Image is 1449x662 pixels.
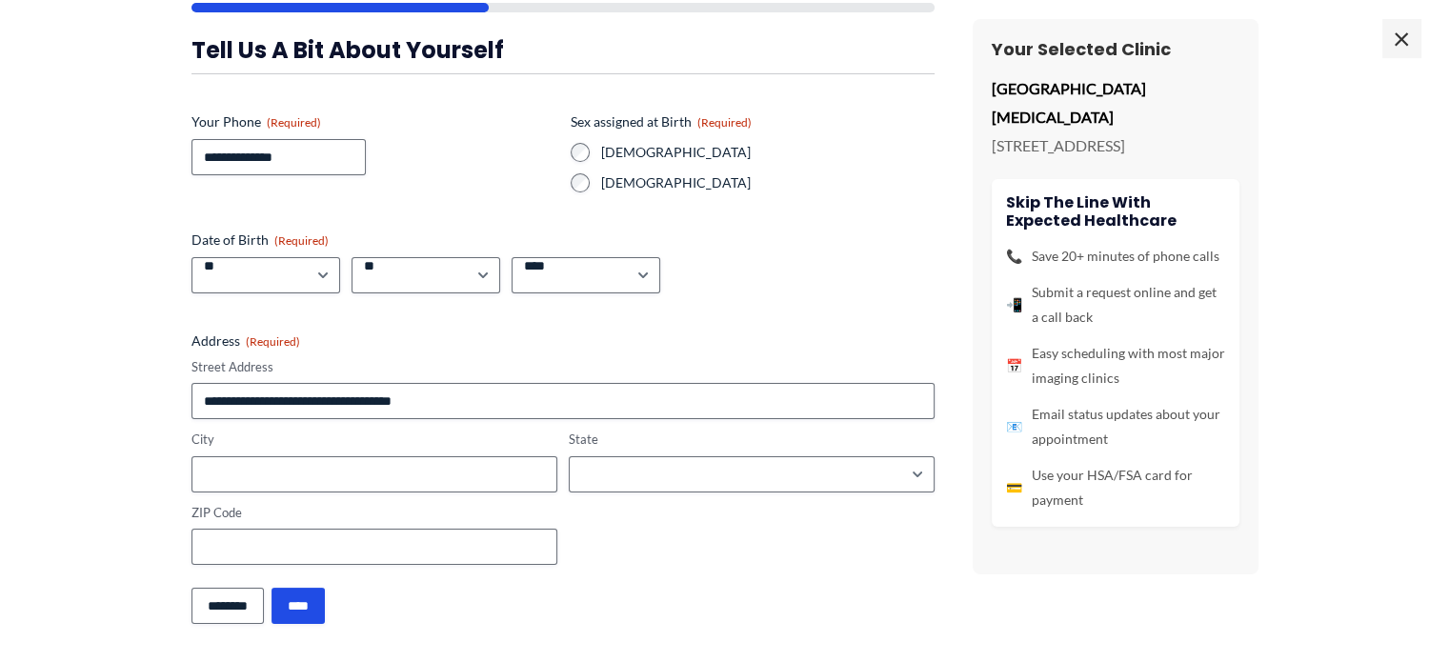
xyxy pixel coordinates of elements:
legend: Address [191,331,300,351]
span: × [1382,19,1420,57]
li: Email status updates about your appointment [1006,402,1225,451]
span: (Required) [246,334,300,349]
span: 📧 [1006,414,1022,439]
span: (Required) [697,115,752,130]
h3: Tell us a bit about yourself [191,35,935,65]
label: ZIP Code [191,504,557,522]
h4: Skip the line with Expected Healthcare [1006,193,1225,230]
li: Save 20+ minutes of phone calls [1006,244,1225,269]
p: [STREET_ADDRESS] [992,131,1239,160]
span: (Required) [274,233,329,248]
span: 📅 [1006,353,1022,378]
li: Use your HSA/FSA card for payment [1006,463,1225,512]
label: [DEMOGRAPHIC_DATA] [601,143,935,162]
label: City [191,431,557,449]
li: Easy scheduling with most major imaging clinics [1006,341,1225,391]
h3: Your Selected Clinic [992,38,1239,60]
legend: Sex assigned at Birth [571,112,752,131]
label: Street Address [191,358,935,376]
li: Submit a request online and get a call back [1006,280,1225,330]
legend: Date of Birth [191,231,329,250]
span: 📞 [1006,244,1022,269]
span: (Required) [267,115,321,130]
span: 💳 [1006,475,1022,500]
label: [DEMOGRAPHIC_DATA] [601,173,935,192]
p: [GEOGRAPHIC_DATA] [MEDICAL_DATA] [992,74,1239,130]
span: 📲 [1006,292,1022,317]
label: Your Phone [191,112,555,131]
label: State [569,431,935,449]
